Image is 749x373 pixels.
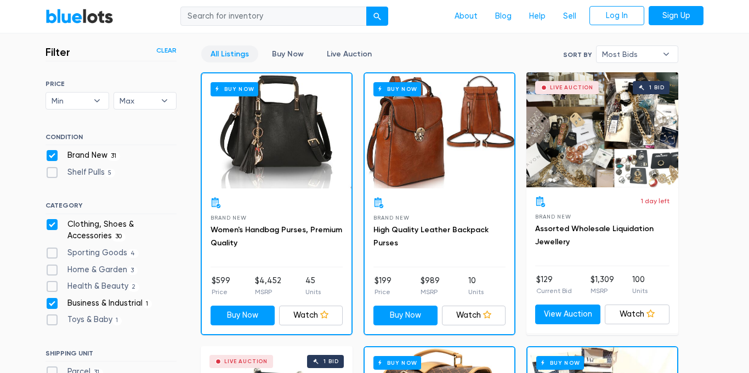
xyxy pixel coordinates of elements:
[554,6,585,27] a: Sell
[649,6,703,26] a: Sign Up
[632,274,648,296] li: 100
[46,297,152,309] label: Business & Industrial
[649,85,664,90] div: 1 bid
[112,233,126,242] span: 30
[212,275,230,297] li: $599
[211,225,342,248] a: Women's Handbag Purses, Premium Quality
[52,93,88,109] span: Min
[535,214,571,220] span: Brand New
[536,286,572,296] p: Current Bid
[373,306,438,325] a: Buy Now
[46,349,177,361] h6: SHIPPING UNIT
[263,45,313,62] a: Buy Now
[589,6,644,26] a: Log In
[374,287,391,297] p: Price
[641,196,669,206] p: 1 day left
[563,50,592,60] label: Sort By
[279,306,343,325] a: Watch
[373,225,489,248] a: High Quality Leather Backpack Purses
[46,150,120,162] label: Brand New
[317,45,381,62] a: Live Auction
[105,169,115,177] span: 5
[536,274,572,296] li: $129
[602,46,657,62] span: Most Bids
[127,266,138,275] span: 3
[46,8,114,24] a: BlueLots
[212,287,230,297] p: Price
[46,280,139,292] label: Health & Beauty
[591,286,614,296] p: MSRP
[365,73,514,188] a: Buy Now
[46,247,139,259] label: Sporting Goods
[201,45,258,62] a: All Listings
[120,93,156,109] span: Max
[211,215,246,221] span: Brand New
[107,152,120,160] span: 31
[46,80,177,88] h6: PRICE
[373,82,421,96] h6: Buy Now
[526,72,678,187] a: Live Auction 1 bid
[373,356,421,370] h6: Buy Now
[46,314,122,326] label: Toys & Baby
[224,359,268,364] div: Live Auction
[255,287,281,297] p: MSRP
[446,6,486,27] a: About
[305,287,321,297] p: Units
[143,300,152,308] span: 1
[442,306,506,325] a: Watch
[211,306,275,325] a: Buy Now
[468,275,484,297] li: 10
[46,264,138,276] label: Home & Garden
[180,7,367,26] input: Search for inventory
[255,275,281,297] li: $4,452
[156,45,177,55] a: Clear
[202,73,351,188] a: Buy Now
[153,93,176,109] b: ▾
[535,305,600,324] a: View Auction
[536,356,584,370] h6: Buy Now
[211,82,258,96] h6: Buy Now
[128,283,139,291] span: 2
[112,317,122,325] span: 1
[46,167,115,179] label: Shelf Pulls
[591,274,614,296] li: $1,309
[373,215,409,221] span: Brand New
[520,6,554,27] a: Help
[46,45,70,59] h3: Filter
[632,286,648,296] p: Units
[550,85,593,90] div: Live Auction
[324,359,338,364] div: 1 bid
[486,6,520,27] a: Blog
[127,249,139,258] span: 4
[535,224,654,246] a: Assorted Wholesale Liquidation Jewellery
[605,305,670,324] a: Watch
[655,46,678,62] b: ▾
[374,275,391,297] li: $199
[46,202,177,214] h6: CATEGORY
[468,287,484,297] p: Units
[46,133,177,145] h6: CONDITION
[421,275,440,297] li: $989
[305,275,321,297] li: 45
[46,219,177,242] label: Clothing, Shoes & Accessories
[421,287,440,297] p: MSRP
[86,93,109,109] b: ▾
